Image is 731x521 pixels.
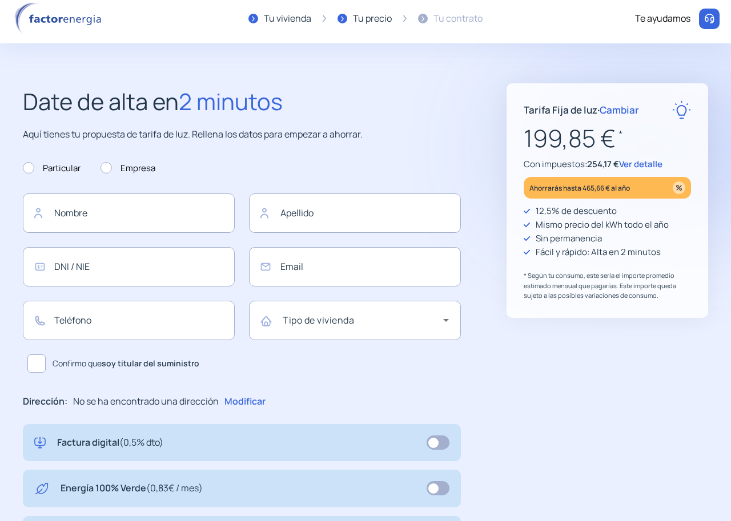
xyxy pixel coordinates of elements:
p: * Según tu consumo, este sería el importe promedio estimado mensual que pagarías. Este importe qu... [524,270,691,301]
label: Particular [23,161,81,175]
p: 12,5% de descuento [536,204,617,218]
img: digital-invoice.svg [34,435,46,450]
img: energy-green.svg [34,481,49,496]
img: percentage_icon.svg [673,181,685,194]
label: Empresa [101,161,155,175]
p: Mismo precio del kWh todo el año [536,218,669,232]
p: No se ha encontrado una dirección [73,394,219,409]
p: Aquí tienes tu propuesta de tarifa de luz. Rellena los datos para empezar a ahorrar. [23,127,461,142]
p: Tarifa Fija de luz · [524,102,639,118]
b: soy titular del suministro [102,358,199,369]
p: Con impuestos: [524,157,691,171]
span: 2 minutos [179,86,283,117]
span: Confirmo que [53,357,199,370]
p: Energía 100% Verde [61,481,203,496]
mat-label: Tipo de vivienda [283,314,354,326]
p: Modificar [224,394,266,409]
span: (0,5% dto) [119,436,163,449]
img: logo factor [11,2,109,35]
p: Fácil y rápido: Alta en 2 minutos [536,245,661,259]
p: Ahorrarás hasta 465,66 € al año [529,181,630,195]
div: Tu vivienda [264,11,311,26]
img: rate-E.svg [672,100,691,119]
div: Te ayudamos [635,11,690,26]
p: Dirección: [23,394,67,409]
p: 199,85 € [524,119,691,157]
div: Tu precio [353,11,392,26]
span: 254,17 € [587,158,619,170]
img: llamar [704,13,715,25]
p: Sin permanencia [536,232,602,245]
p: Factura digital [57,435,163,450]
div: Tu contrato [433,11,483,26]
span: Cambiar [600,103,639,116]
span: (0,83€ / mes) [146,482,203,494]
span: Ver detalle [619,158,662,170]
h2: Date de alta en [23,83,461,120]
